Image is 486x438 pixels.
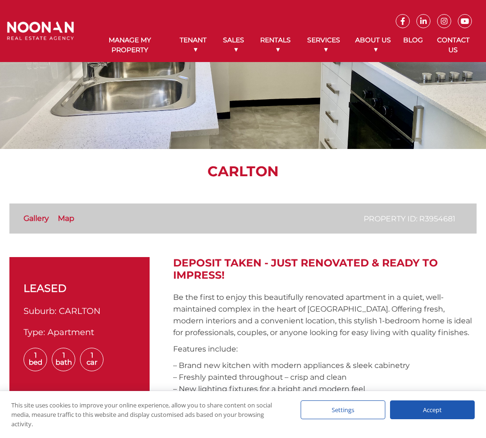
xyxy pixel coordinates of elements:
[24,348,47,371] span: 1 Bed
[58,214,74,223] a: Map
[9,163,477,180] h1: CARLTON
[172,28,215,62] a: Tenant
[24,214,49,223] a: Gallery
[80,348,104,371] span: 1 Car
[48,327,94,337] span: Apartment
[428,28,479,62] a: Contact Us
[215,28,252,62] a: Sales
[24,327,45,337] span: Type:
[390,400,475,419] div: Accept
[52,348,75,371] span: 1 Bath
[364,213,455,225] p: Property ID: R3954681
[299,28,348,62] a: Services
[173,291,477,338] p: Be the first to enjoy this beautifully renovated apartment in a quiet, well-maintained complex in...
[7,22,74,40] img: Noonan Real Estate Agency
[88,28,172,62] a: Manage My Property
[173,257,477,282] h2: DEPOSIT TAKEN - Just Renovated & Ready to Impress!
[24,306,56,316] span: Suburb:
[348,28,398,62] a: About Us
[398,28,428,52] a: Blog
[173,343,477,355] p: Features include:
[11,400,282,429] div: This site uses cookies to improve your online experience, allow you to share content on social me...
[24,281,66,296] span: leased
[252,28,299,62] a: Rentals
[59,306,101,316] span: CARLTON
[301,400,385,419] div: Settings
[173,360,477,430] p: – Brand new kitchen with modern appliances & sleek cabinetry – Freshly painted throughout – crisp...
